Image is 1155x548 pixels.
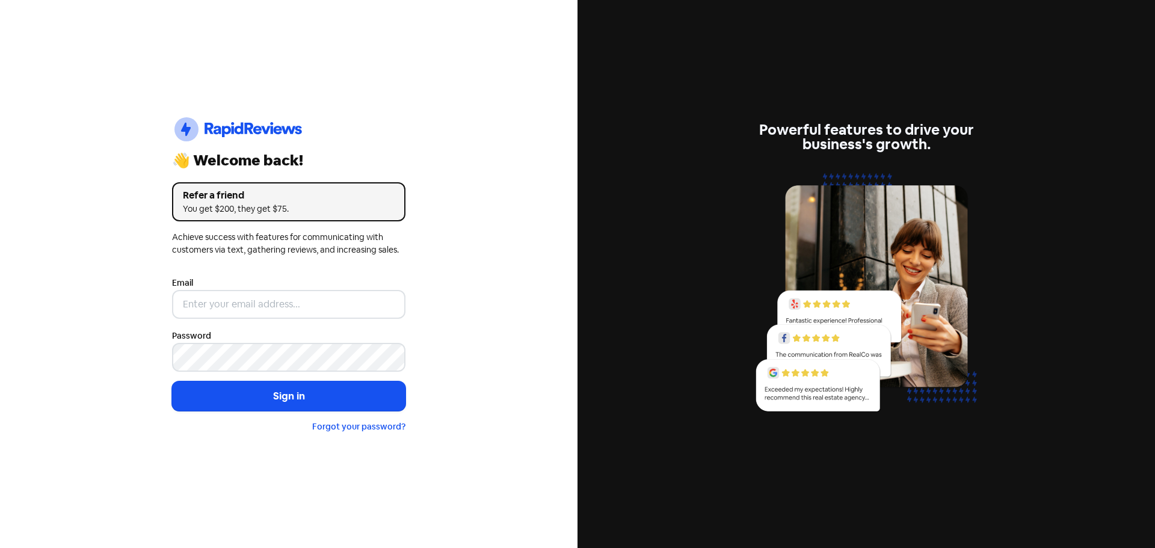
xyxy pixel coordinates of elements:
[172,381,405,411] button: Sign in
[183,203,395,215] div: You get $200, they get $75.
[172,330,211,342] label: Password
[312,421,405,432] a: Forgot your password?
[750,123,983,152] div: Powerful features to drive your business's growth.
[172,231,405,256] div: Achieve success with features for communicating with customers via text, gathering reviews, and i...
[750,166,983,425] img: reviews
[183,188,395,203] div: Refer a friend
[172,290,405,319] input: Enter your email address...
[172,153,405,168] div: 👋 Welcome back!
[172,277,193,289] label: Email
